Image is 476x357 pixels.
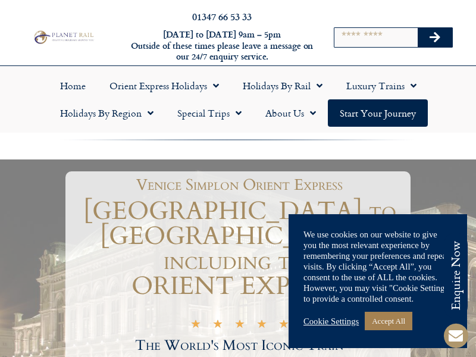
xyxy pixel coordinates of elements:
[190,318,289,331] div: 5/5
[32,29,95,45] img: Planet Rail Train Holidays Logo
[328,99,428,127] a: Start your Journey
[98,72,231,99] a: Orient Express Holidays
[278,320,289,331] i: ★
[418,28,452,47] button: Search
[68,199,411,299] h1: [GEOGRAPHIC_DATA] to [GEOGRAPHIC_DATA] including the ORIENT EXPRESS
[130,29,314,62] h6: [DATE] to [DATE] 9am – 5pm Outside of these times please leave a message on our 24/7 enquiry serv...
[253,99,328,127] a: About Us
[256,320,267,331] i: ★
[48,99,165,127] a: Holidays by Region
[6,72,470,127] nav: Menu
[68,339,411,353] h2: The World's Most Iconic Train
[303,229,452,304] div: We use cookies on our website to give you the most relevant experience by remembering your prefer...
[190,320,201,331] i: ★
[212,320,223,331] i: ★
[48,72,98,99] a: Home
[74,177,405,193] h1: Venice Simplon Orient Express
[192,10,252,23] a: 01347 66 53 33
[165,99,253,127] a: Special Trips
[334,72,428,99] a: Luxury Trains
[231,72,334,99] a: Holidays by Rail
[303,316,359,327] a: Cookie Settings
[234,320,245,331] i: ★
[365,312,412,330] a: Accept All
